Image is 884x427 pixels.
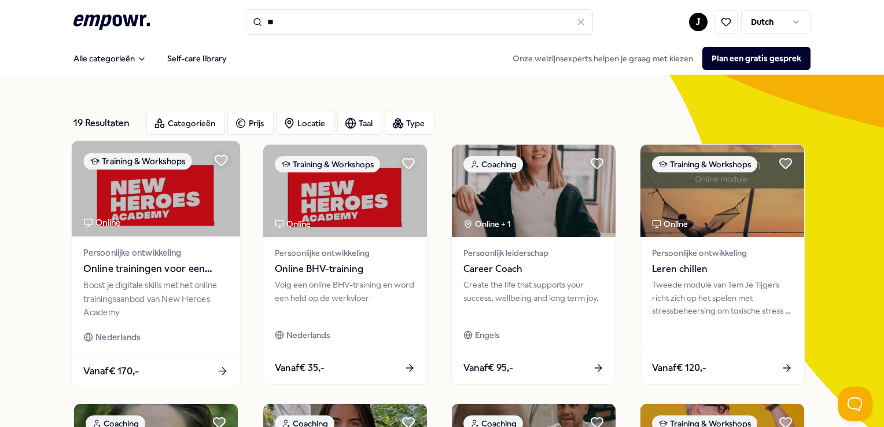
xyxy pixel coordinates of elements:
div: Boost je digitale skills met het online trainingsaanbod van New Heroes Academy [84,279,229,319]
span: Persoonlijk leiderschap [463,246,604,259]
span: Leren chillen [652,262,793,277]
span: Persoonlijke ontwikkeling [84,246,229,259]
span: Vanaf € 95,- [463,360,513,376]
div: Online [275,218,311,230]
a: package imageTraining & WorkshopsOnlinePersoonlijke ontwikkelingLeren chillenTweede module van Te... [640,144,805,385]
button: Alle categorieën [64,47,156,70]
a: Self-care library [158,47,236,70]
button: Taal [337,112,382,135]
iframe: Help Scout Beacon - Open [838,386,872,421]
div: Onze welzijnsexperts helpen je graag met kiezen [503,47,811,70]
div: Online [84,216,121,229]
div: Training & Workshops [652,156,757,172]
a: package imageTraining & WorkshopsOnlinePersoonlijke ontwikkelingOnline BHV-trainingVolg een onlin... [263,144,428,385]
button: Categorieën [146,112,225,135]
img: package image [640,145,804,237]
a: package imageTraining & WorkshopsOnlinePersoonlijke ontwikkelingOnline trainingen voor een digita... [71,141,241,389]
div: Training & Workshops [84,153,192,170]
span: Vanaf € 170,- [84,363,139,378]
div: Online + 1 [463,218,511,230]
div: Training & Workshops [275,156,380,172]
img: package image [452,145,616,237]
input: Search for products, categories or subcategories [246,9,593,35]
span: Nederlands [286,329,330,341]
span: Online BHV-training [275,262,415,277]
div: Coaching [463,156,523,172]
span: Persoonlijke ontwikkeling [275,246,415,259]
span: Career Coach [463,262,604,277]
img: package image [263,145,427,237]
button: Locatie [276,112,335,135]
a: package imageCoachingOnline + 1Persoonlijk leiderschapCareer CoachCreate the life that supports y... [451,144,616,385]
span: Vanaf € 120,- [652,360,706,376]
div: Volg een online BHV-training en word een held op de werkvloer [275,278,415,317]
span: Engels [475,329,499,341]
button: Plan een gratis gesprek [702,47,811,70]
div: Tweede module van Tem Je Tijgers richt zich op het spelen met stressbeheersing om toxische stress... [652,278,793,317]
button: Prijs [227,112,274,135]
img: package image [72,141,240,237]
span: Persoonlijke ontwikkeling [652,246,793,259]
div: Create the life that supports your success, wellbeing and long term joy. [463,278,604,317]
button: Type [385,112,434,135]
span: Online trainingen voor een digitale skillset – van AI- tot Excel training [84,262,229,277]
div: 19 Resultaten [73,112,137,135]
nav: Main [64,47,236,70]
button: J [689,13,708,31]
span: Vanaf € 35,- [275,360,325,376]
div: Online [652,218,688,230]
span: Nederlands [95,330,140,344]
